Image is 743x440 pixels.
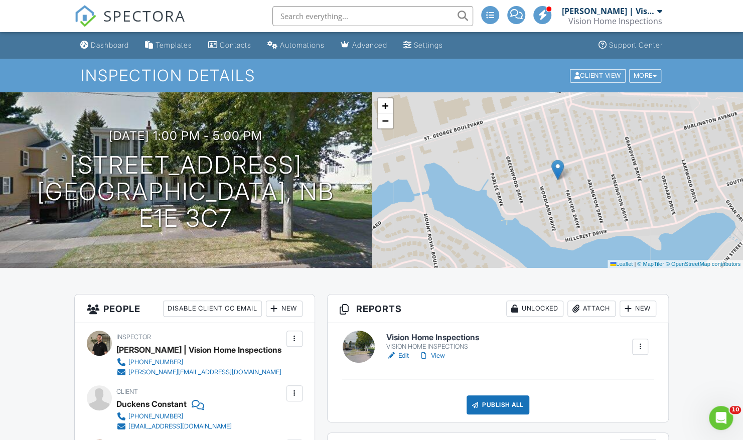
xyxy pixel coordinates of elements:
span: − [382,114,388,127]
iframe: Intercom live chat [709,406,733,430]
a: Vision Home Inspections VISION HOME INSPECTIONS [386,333,479,351]
a: Dashboard [76,36,133,55]
a: Client View [569,71,628,79]
input: Search everything... [272,6,473,26]
a: [PHONE_NUMBER] [116,411,232,421]
div: More [629,69,662,82]
a: Support Center [595,36,667,55]
div: [EMAIL_ADDRESS][DOMAIN_NAME] [128,422,232,430]
div: Automations [280,41,325,49]
div: Vision Home Inspections [568,16,662,26]
h3: [DATE] 1:00 pm - 5:00 pm [109,129,262,142]
div: VISION HOME INSPECTIONS [386,343,479,351]
span: | [634,261,636,267]
div: [PHONE_NUMBER] [128,358,183,366]
img: Marker [551,160,564,180]
div: Duckens Constant [116,396,187,411]
a: Edit [386,351,409,361]
div: Dashboard [91,41,129,49]
div: [PERSON_NAME][EMAIL_ADDRESS][DOMAIN_NAME] [128,368,281,376]
a: [PERSON_NAME][EMAIL_ADDRESS][DOMAIN_NAME] [116,367,281,377]
div: New [266,301,303,317]
a: Zoom in [378,98,393,113]
span: + [382,99,388,112]
h1: [STREET_ADDRESS] [GEOGRAPHIC_DATA], NB E1E 3C7 [16,152,356,231]
a: SPECTORA [74,14,186,35]
a: View [419,351,445,361]
img: The Best Home Inspection Software - Spectora [74,5,96,27]
div: Contacts [220,41,251,49]
div: Attach [567,301,616,317]
a: Leaflet [610,261,633,267]
div: New [620,301,656,317]
span: 10 [729,406,741,414]
span: Inspector [116,333,151,341]
div: [PHONE_NUMBER] [128,412,183,420]
div: Advanced [352,41,387,49]
a: Contacts [204,36,255,55]
div: Unlocked [506,301,563,317]
span: Client [116,388,138,395]
div: Templates [156,41,192,49]
div: Support Center [609,41,663,49]
h3: People [75,295,315,323]
a: Advanced [337,36,391,55]
a: Templates [141,36,196,55]
h1: Inspection Details [81,67,662,84]
a: [PHONE_NUMBER] [116,357,281,367]
div: Client View [570,69,626,82]
span: SPECTORA [103,5,186,26]
a: Automations (Advanced) [263,36,329,55]
a: © OpenStreetMap contributors [666,261,740,267]
a: © MapTiler [637,261,664,267]
div: Disable Client CC Email [163,301,262,317]
div: Publish All [467,395,529,414]
a: Settings [399,36,447,55]
div: [PERSON_NAME] | Vision Home Inspections [562,6,655,16]
div: [PERSON_NAME] | Vision Home Inspections [116,342,281,357]
a: Zoom out [378,113,393,128]
h6: Vision Home Inspections [386,333,479,342]
a: [EMAIL_ADDRESS][DOMAIN_NAME] [116,421,232,431]
h3: Reports [328,295,668,323]
div: Settings [414,41,443,49]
